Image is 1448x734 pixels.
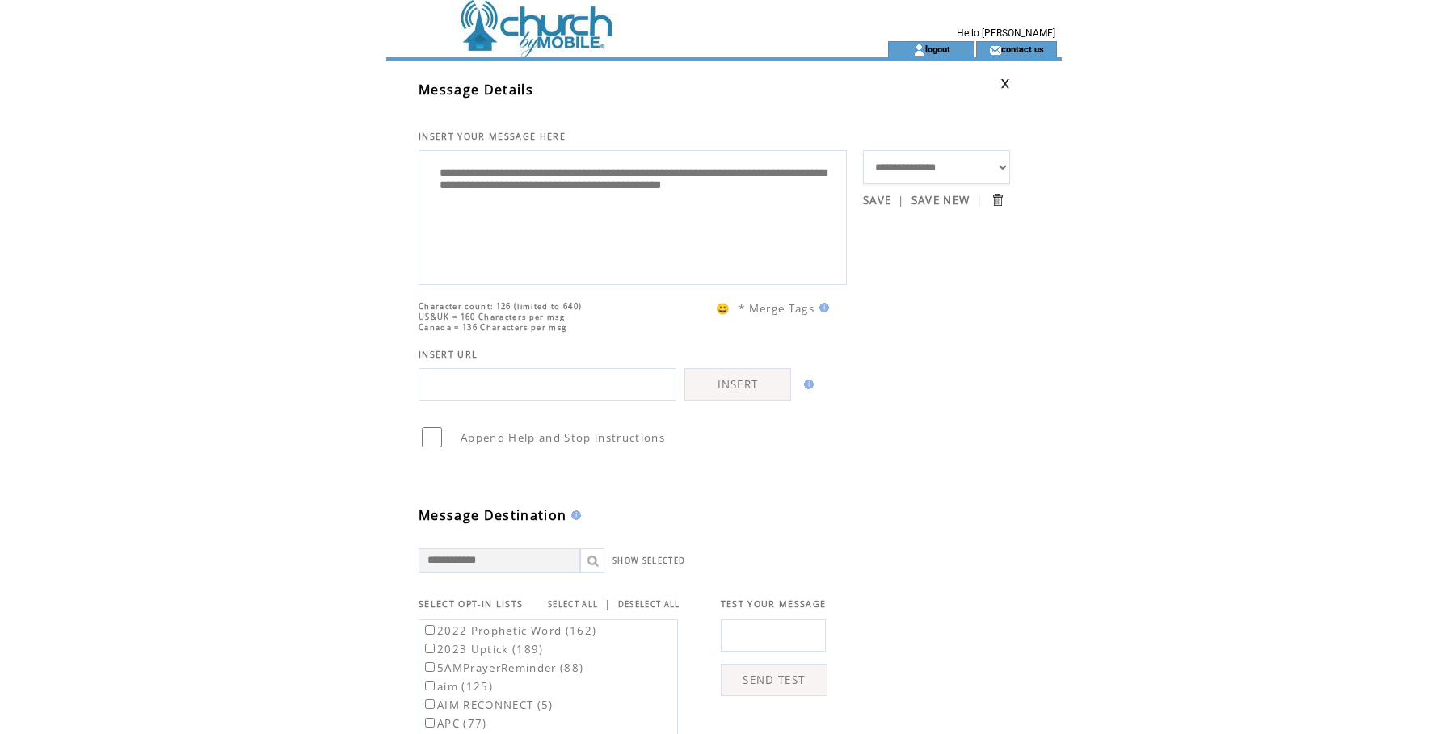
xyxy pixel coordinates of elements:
img: help.gif [799,380,814,389]
span: TEST YOUR MESSAGE [721,598,827,610]
img: account_icon.gif [913,44,925,57]
a: logout [925,44,950,54]
span: Hello [PERSON_NAME] [957,27,1055,39]
span: INSERT YOUR MESSAGE HERE [419,131,566,142]
a: SELECT ALL [548,599,598,610]
span: Message Details [419,81,533,99]
span: US&UK = 160 Characters per msg [419,312,565,322]
img: help.gif [814,303,829,312]
label: 2022 Prophetic Word (162) [422,623,596,638]
input: 5AMPrayerReminder (88) [425,662,435,672]
span: Message Destination [419,506,566,524]
img: help.gif [566,510,581,520]
label: aim (125) [422,679,493,694]
span: Character count: 126 (limited to 640) [419,301,582,312]
a: INSERT [684,368,791,401]
label: 2023 Uptick (189) [422,642,544,656]
span: SELECT OPT-IN LISTS [419,598,523,610]
input: 2022 Prophetic Word (162) [425,625,435,635]
span: | [976,193,983,208]
label: 5AMPrayerReminder (88) [422,661,583,675]
span: | [898,193,904,208]
a: SAVE [863,193,891,208]
input: Submit [990,192,1005,208]
a: SHOW SELECTED [612,556,685,566]
label: AIM RECONNECT (5) [422,698,554,712]
span: | [604,597,611,611]
input: 2023 Uptick (189) [425,644,435,653]
span: Canada = 136 Characters per msg [419,322,566,333]
a: SEND TEST [721,664,827,696]
img: contact_us_icon.gif [989,44,1001,57]
a: SAVE NEW [911,193,970,208]
input: AIM RECONNECT (5) [425,699,435,709]
input: aim (125) [425,681,435,690]
a: contact us [1001,44,1044,54]
span: Append Help and Stop instructions [461,430,665,445]
span: 😀 [716,301,730,316]
label: APC (77) [422,716,487,731]
input: APC (77) [425,718,435,728]
a: DESELECT ALL [618,599,680,610]
span: INSERT URL [419,349,478,360]
span: * Merge Tags [739,301,814,316]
